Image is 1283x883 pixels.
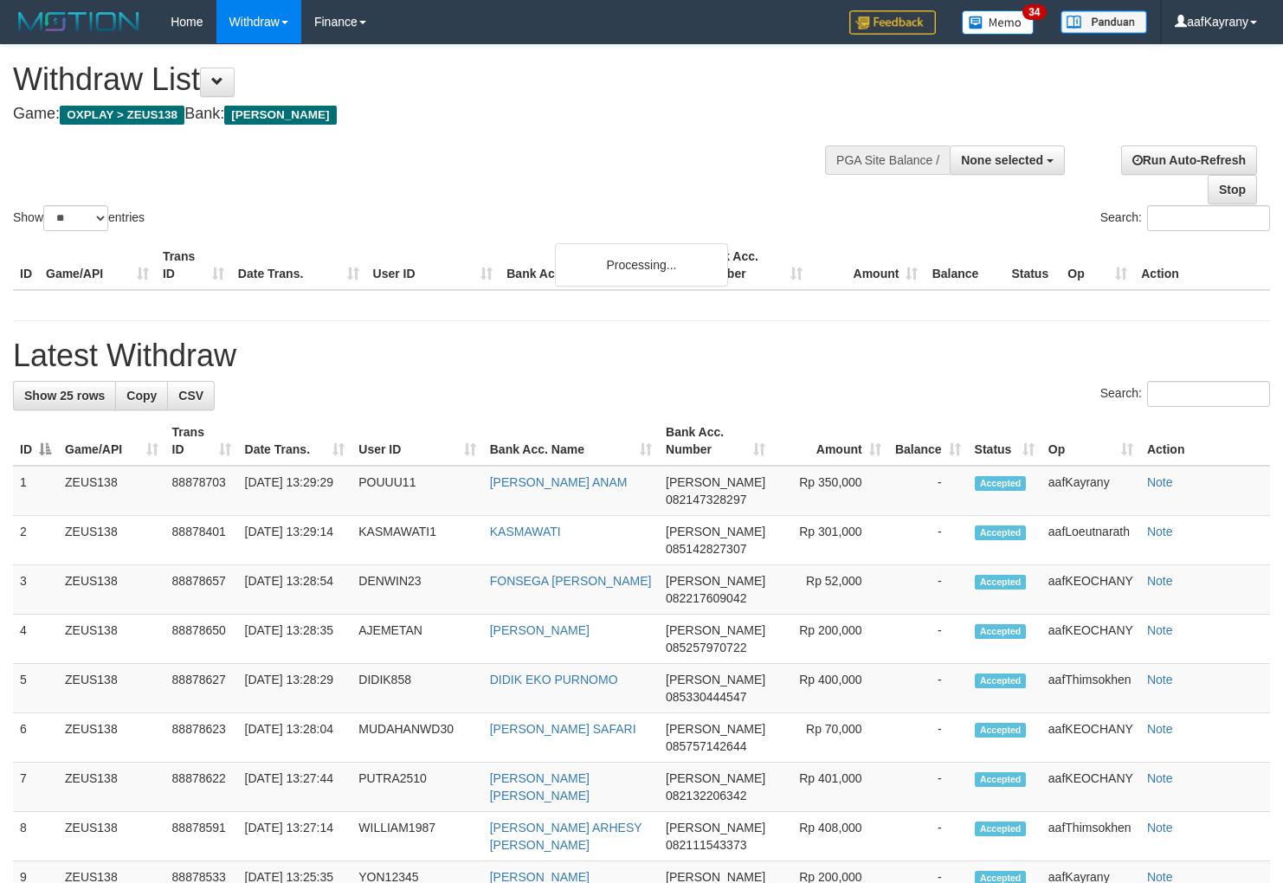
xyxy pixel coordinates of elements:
a: CSV [167,381,215,410]
td: DENWIN23 [351,565,482,615]
span: [PERSON_NAME] [666,673,765,686]
div: Processing... [555,243,728,287]
a: [PERSON_NAME] SAFARI [490,722,636,736]
td: 5 [13,664,58,713]
span: Accepted [975,525,1027,540]
span: [PERSON_NAME] [666,475,765,489]
span: 34 [1022,4,1046,20]
td: - [888,763,968,812]
td: [DATE] 13:28:04 [238,713,352,763]
td: - [888,466,968,516]
td: ZEUS138 [58,565,165,615]
td: 6 [13,713,58,763]
a: Stop [1208,175,1257,204]
td: Rp 70,000 [772,713,888,763]
th: User ID: activate to sort column ascending [351,416,482,466]
td: aafKEOCHANY [1041,713,1140,763]
span: Accepted [975,624,1027,639]
span: Accepted [975,723,1027,738]
td: Rp 52,000 [772,565,888,615]
td: ZEUS138 [58,812,165,861]
td: aafKEOCHANY [1041,763,1140,812]
td: aafKEOCHANY [1041,565,1140,615]
div: PGA Site Balance / [825,145,950,175]
td: 4 [13,615,58,664]
td: Rp 408,000 [772,812,888,861]
td: ZEUS138 [58,664,165,713]
a: [PERSON_NAME] ANAM [490,475,628,489]
td: [DATE] 13:27:44 [238,763,352,812]
th: Amount: activate to sort column ascending [772,416,888,466]
td: MUDAHANWD30 [351,713,482,763]
span: Copy 085257970722 to clipboard [666,641,746,654]
span: Copy 085757142644 to clipboard [666,739,746,753]
th: Game/API [39,241,156,290]
h1: Latest Withdraw [13,338,1270,373]
td: Rp 401,000 [772,763,888,812]
td: aafKayrany [1041,466,1140,516]
td: Rp 350,000 [772,466,888,516]
th: Op: activate to sort column ascending [1041,416,1140,466]
td: aafLoeutnarath [1041,516,1140,565]
span: [PERSON_NAME] [666,623,765,637]
h1: Withdraw List [13,62,838,97]
span: [PERSON_NAME] [224,106,336,125]
td: 88878622 [165,763,238,812]
td: ZEUS138 [58,615,165,664]
a: Note [1147,771,1173,785]
span: Copy 082132206342 to clipboard [666,789,746,802]
span: Accepted [975,822,1027,836]
td: Rp 200,000 [772,615,888,664]
th: ID [13,241,39,290]
th: ID: activate to sort column descending [13,416,58,466]
td: - [888,565,968,615]
th: Status [1004,241,1061,290]
td: aafKEOCHANY [1041,615,1140,664]
input: Search: [1147,381,1270,407]
span: Accepted [975,674,1027,688]
td: [DATE] 13:29:29 [238,466,352,516]
label: Search: [1100,205,1270,231]
td: 88878623 [165,713,238,763]
td: WILLIAM1987 [351,812,482,861]
span: Copy 082147328297 to clipboard [666,493,746,506]
span: [PERSON_NAME] [666,821,765,835]
a: Note [1147,722,1173,736]
th: Bank Acc. Number [693,241,809,290]
td: - [888,664,968,713]
td: 88878401 [165,516,238,565]
a: Note [1147,623,1173,637]
th: Amount [809,241,925,290]
span: Show 25 rows [24,389,105,403]
td: [DATE] 13:28:35 [238,615,352,664]
td: 2 [13,516,58,565]
td: aafThimsokhen [1041,664,1140,713]
span: Accepted [975,476,1027,491]
td: 3 [13,565,58,615]
td: PUTRA2510 [351,763,482,812]
th: Trans ID: activate to sort column ascending [165,416,238,466]
span: [PERSON_NAME] [666,771,765,785]
a: Note [1147,673,1173,686]
td: - [888,615,968,664]
th: Bank Acc. Number: activate to sort column ascending [659,416,772,466]
a: Run Auto-Refresh [1121,145,1257,175]
img: Feedback.jpg [849,10,936,35]
td: ZEUS138 [58,713,165,763]
th: Action [1134,241,1270,290]
span: Copy [126,389,157,403]
td: ZEUS138 [58,466,165,516]
select: Showentries [43,205,108,231]
span: CSV [178,389,203,403]
h4: Game: Bank: [13,106,838,123]
th: User ID [366,241,500,290]
td: [DATE] 13:27:14 [238,812,352,861]
span: [PERSON_NAME] [666,722,765,736]
td: 88878657 [165,565,238,615]
span: Copy 085330444547 to clipboard [666,690,746,704]
td: - [888,516,968,565]
td: [DATE] 13:28:54 [238,565,352,615]
span: [PERSON_NAME] [666,525,765,538]
a: Copy [115,381,168,410]
td: Rp 400,000 [772,664,888,713]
